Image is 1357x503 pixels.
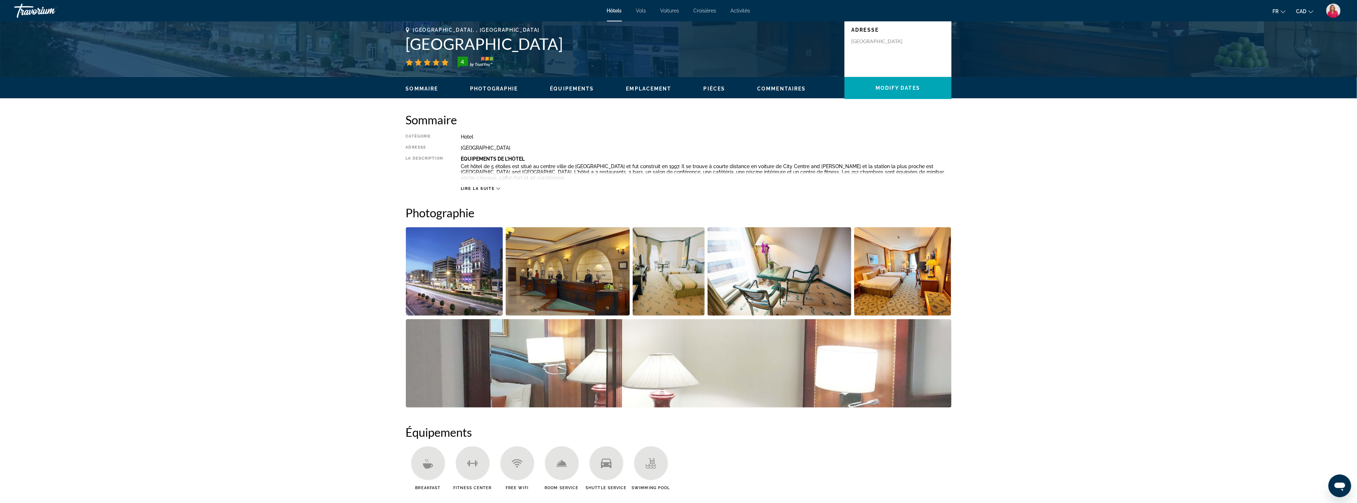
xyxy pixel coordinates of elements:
button: User Menu [1324,3,1343,18]
a: Hôtels [607,8,622,14]
button: Commentaires [757,85,806,92]
button: Change language [1273,6,1286,16]
span: [GEOGRAPHIC_DATA], , [GEOGRAPHIC_DATA] [413,27,540,33]
h1: [GEOGRAPHIC_DATA] [406,35,837,53]
a: Voitures [660,8,679,14]
a: Activités [731,8,750,14]
span: Fitness Center [453,486,491,490]
div: Catégorie [406,134,443,140]
button: Modify Dates [845,77,952,99]
a: Croisières [694,8,716,14]
p: Cet hôtel de 5 étoiles est situé au centre ville de [GEOGRAPHIC_DATA] et fut construit en 1997. I... [461,164,952,181]
div: [GEOGRAPHIC_DATA] [461,145,952,151]
button: Photographie [470,85,518,92]
button: Lire la suite [461,186,500,191]
h2: Sommaire [406,113,952,127]
button: Open full-screen image slider [406,319,952,408]
button: Change currency [1296,6,1313,16]
span: Shuttle Service [586,486,627,490]
button: Équipements [550,85,594,92]
span: fr [1273,9,1279,14]
button: Open full-screen image slider [633,227,705,316]
span: Free WiFi [506,486,529,490]
p: [GEOGRAPHIC_DATA] [852,38,909,45]
span: Room Service [545,486,578,490]
button: Open full-screen image slider [854,227,952,316]
div: La description [406,156,443,182]
span: Lire la suite [461,186,495,191]
div: 4 [455,57,470,66]
img: 2Q== [1326,4,1341,18]
p: Adresse [852,27,944,33]
button: Sommaire [406,85,438,92]
button: Open full-screen image slider [708,227,851,316]
button: Open full-screen image slider [406,227,503,316]
span: CAD [1296,9,1307,14]
b: Équipements De L'hôtel [461,156,525,162]
img: trustyou-badge-hor.svg [458,57,493,68]
div: Hotel [461,134,952,140]
h2: Photographie [406,206,952,220]
button: Pièces [704,85,725,92]
button: Open full-screen image slider [506,227,630,316]
span: Modify Dates [876,85,920,91]
button: Emplacement [626,85,672,92]
div: Adresse [406,145,443,151]
h2: Équipements [406,425,952,439]
span: Breakfast [415,486,441,490]
a: Travorium [14,1,86,20]
span: Swimming Pool [632,486,670,490]
iframe: Bouton de lancement de la fenêtre de messagerie [1328,475,1351,497]
a: Vols [636,8,646,14]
